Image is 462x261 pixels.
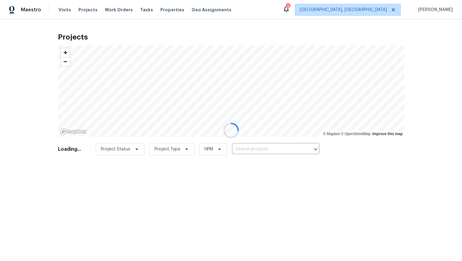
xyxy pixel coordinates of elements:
[372,132,403,136] a: Improve this map
[341,132,371,136] a: OpenStreetMap
[60,128,87,135] a: Mapbox homepage
[323,132,340,136] a: Mapbox
[61,48,70,57] button: Zoom in
[286,4,290,10] div: 1
[61,57,70,66] button: Zoom out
